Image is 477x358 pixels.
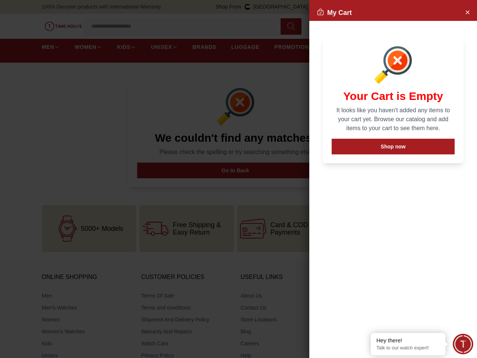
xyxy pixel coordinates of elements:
div: Hey there! [376,337,440,344]
h1: Your Cart is Empty [332,89,455,103]
p: Talk to our watch expert! [376,345,440,351]
h2: My Cart [317,7,352,18]
button: Close Account [461,6,473,18]
div: Chat Widget [453,334,473,354]
button: Shop now [332,139,455,154]
p: It looks like you haven't added any items to your cart yet. Browse our catalog and add items to y... [332,106,455,133]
